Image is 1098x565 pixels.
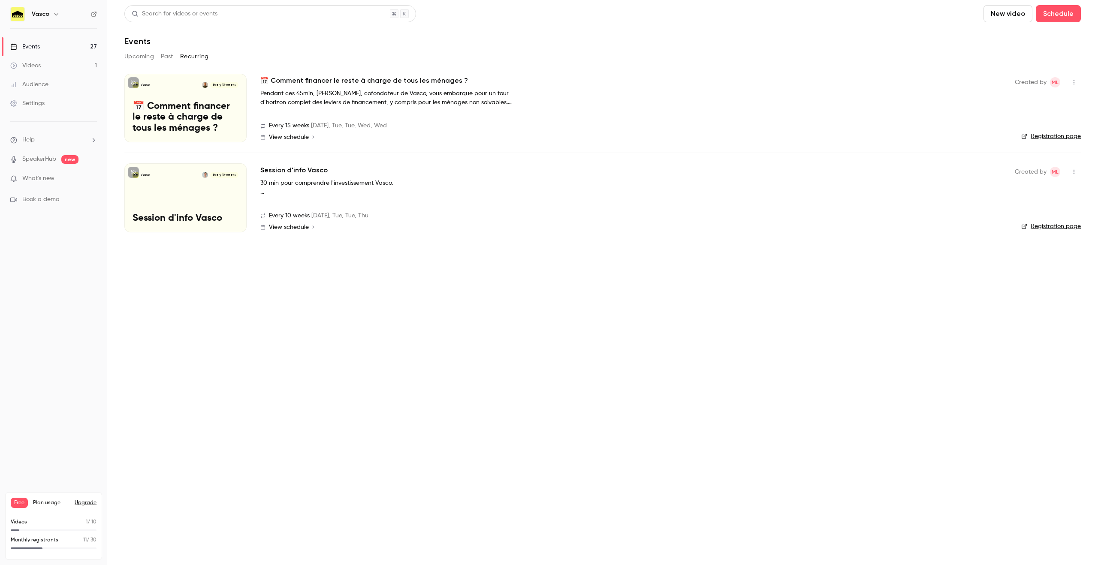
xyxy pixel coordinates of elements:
a: View schedule [260,134,1001,141]
p: Session d'info Vasco [133,213,238,224]
span: 11 [83,538,87,543]
div: Events [10,42,40,51]
h1: Events [124,36,151,46]
a: Session d'info VascoVascoMathieu GuerchouxEvery 10 weeksSession d'info Vasco [124,163,247,232]
img: Vasco [11,7,24,21]
span: [DATE], Tue, Tue, Thu [311,211,368,220]
a: SpeakerHub [22,155,56,164]
span: View schedule [269,224,309,230]
p: Videos [11,518,27,526]
span: Free [11,498,28,508]
span: new [61,155,78,164]
button: Recurring [180,50,209,63]
button: Past [161,50,173,63]
p: 📅 Comment financer le reste à charge de tous les ménages ? [133,101,238,134]
span: Every 15 weeks [269,121,309,130]
button: Upcoming [124,50,154,63]
a: Registration page [1021,132,1081,141]
span: 1 [86,520,87,525]
a: 📅 Comment financer le reste à charge de tous les ménages ? [260,75,468,86]
span: Created by [1015,77,1047,87]
a: View schedule [260,224,1001,231]
span: Book a demo [22,195,59,204]
span: View schedule [269,134,309,140]
span: [DATE], Tue, Tue, Wed, Wed [311,121,387,130]
iframe: Noticeable Trigger [87,175,97,183]
span: Help [22,135,35,144]
h6: Vasco [32,10,49,18]
li: help-dropdown-opener [10,135,97,144]
span: Created by [1015,167,1047,177]
span: Every 10 weeks [210,172,238,178]
span: Every 10 weeks [269,211,310,220]
p: Pendant ces 45min, [PERSON_NAME], cofondateur de Vasco, vous embarque pour un tour d’horizon comp... [260,89,518,107]
button: New video [983,5,1032,22]
span: Marin Lemay [1050,167,1060,177]
p: / 10 [86,518,97,526]
span: Every 15 weeks [210,82,238,88]
a: 📅 Comment financer le reste à charge de tous les ménages ?VascoSébastien ProtEvery 15 weeks📅 Comm... [124,74,247,142]
div: Settings [10,99,45,108]
div: Audience [10,80,48,89]
span: ML [1052,167,1059,177]
span: ML [1052,77,1059,87]
button: Schedule [1036,5,1081,22]
img: Mathieu Guerchoux [202,172,208,178]
button: Upgrade [75,499,97,506]
p: Vasco [141,173,150,177]
span: Marin Lemay [1050,77,1060,87]
div: Search for videos or events [132,9,217,18]
p: Monthly registrants [11,536,58,544]
span: Plan usage [33,499,69,506]
span: What's new [22,174,54,183]
strong: 30 min pour comprendre l'investissement Vasco. [260,180,393,186]
img: Sébastien Prot [202,82,208,88]
a: Registration page [1021,222,1081,231]
div: Videos [10,61,41,70]
p: / 30 [83,536,97,544]
a: Session d'info Vasco [260,165,328,175]
p: Vasco [141,83,150,87]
